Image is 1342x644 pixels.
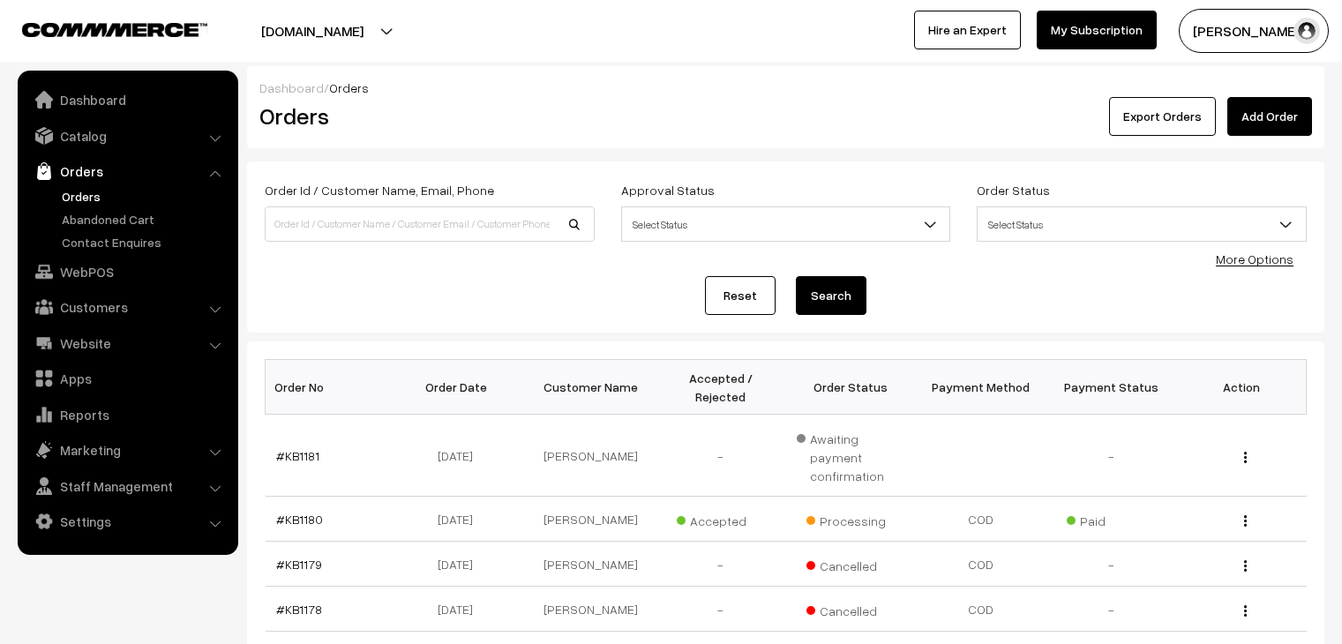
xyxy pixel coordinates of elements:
td: COD [916,542,1046,587]
a: Abandoned Cart [57,210,232,228]
a: Orders [57,187,232,206]
a: #KB1180 [276,512,323,527]
button: Export Orders [1109,97,1216,136]
label: Approval Status [621,181,715,199]
td: [DATE] [395,587,526,632]
td: [DATE] [395,542,526,587]
td: [DATE] [395,497,526,542]
td: COD [916,497,1046,542]
a: My Subscription [1037,11,1157,49]
img: COMMMERCE [22,23,207,36]
span: Select Status [977,206,1307,242]
td: - [656,587,786,632]
span: Paid [1067,507,1155,530]
td: [PERSON_NAME] [526,542,656,587]
a: Website [22,327,232,359]
h2: Orders [259,102,593,130]
td: [PERSON_NAME] [526,497,656,542]
img: user [1293,18,1320,44]
span: Select Status [621,206,951,242]
span: Processing [806,507,895,530]
a: Contact Enquires [57,233,232,251]
a: Marketing [22,434,232,466]
th: Order Status [786,360,917,415]
a: Add Order [1227,97,1312,136]
a: Settings [22,505,232,537]
span: Orders [329,80,369,95]
a: Dashboard [259,80,324,95]
th: Action [1176,360,1307,415]
a: Reset [705,276,776,315]
td: - [1046,587,1177,632]
a: #KB1181 [276,448,319,463]
td: - [656,542,786,587]
a: #KB1178 [276,602,322,617]
a: COMMMERCE [22,18,176,39]
a: Apps [22,363,232,394]
th: Payment Status [1046,360,1177,415]
th: Accepted / Rejected [656,360,786,415]
input: Order Id / Customer Name / Customer Email / Customer Phone [265,206,595,242]
img: Menu [1244,560,1247,572]
td: [PERSON_NAME] [526,587,656,632]
div: / [259,79,1312,97]
span: Cancelled [806,552,895,575]
td: [PERSON_NAME] [526,415,656,497]
td: - [1046,542,1177,587]
td: - [1046,415,1177,497]
label: Order Id / Customer Name, Email, Phone [265,181,494,199]
a: Staff Management [22,470,232,502]
span: Accepted [677,507,765,530]
a: WebPOS [22,256,232,288]
label: Order Status [977,181,1050,199]
span: Awaiting payment confirmation [797,425,906,485]
a: #KB1179 [276,557,322,572]
a: Customers [22,291,232,323]
th: Order Date [395,360,526,415]
th: Customer Name [526,360,656,415]
span: Select Status [622,209,950,240]
a: Dashboard [22,84,232,116]
a: Orders [22,155,232,187]
th: Order No [266,360,396,415]
a: Catalog [22,120,232,152]
img: Menu [1244,605,1247,617]
td: - [656,415,786,497]
img: Menu [1244,452,1247,463]
button: [PERSON_NAME]… [1179,9,1329,53]
button: [DOMAIN_NAME] [199,9,425,53]
img: Menu [1244,515,1247,527]
th: Payment Method [916,360,1046,415]
a: Hire an Expert [914,11,1021,49]
td: [DATE] [395,415,526,497]
td: COD [916,587,1046,632]
a: More Options [1216,251,1293,266]
button: Search [796,276,866,315]
a: Reports [22,399,232,431]
span: Select Status [978,209,1306,240]
span: Cancelled [806,597,895,620]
